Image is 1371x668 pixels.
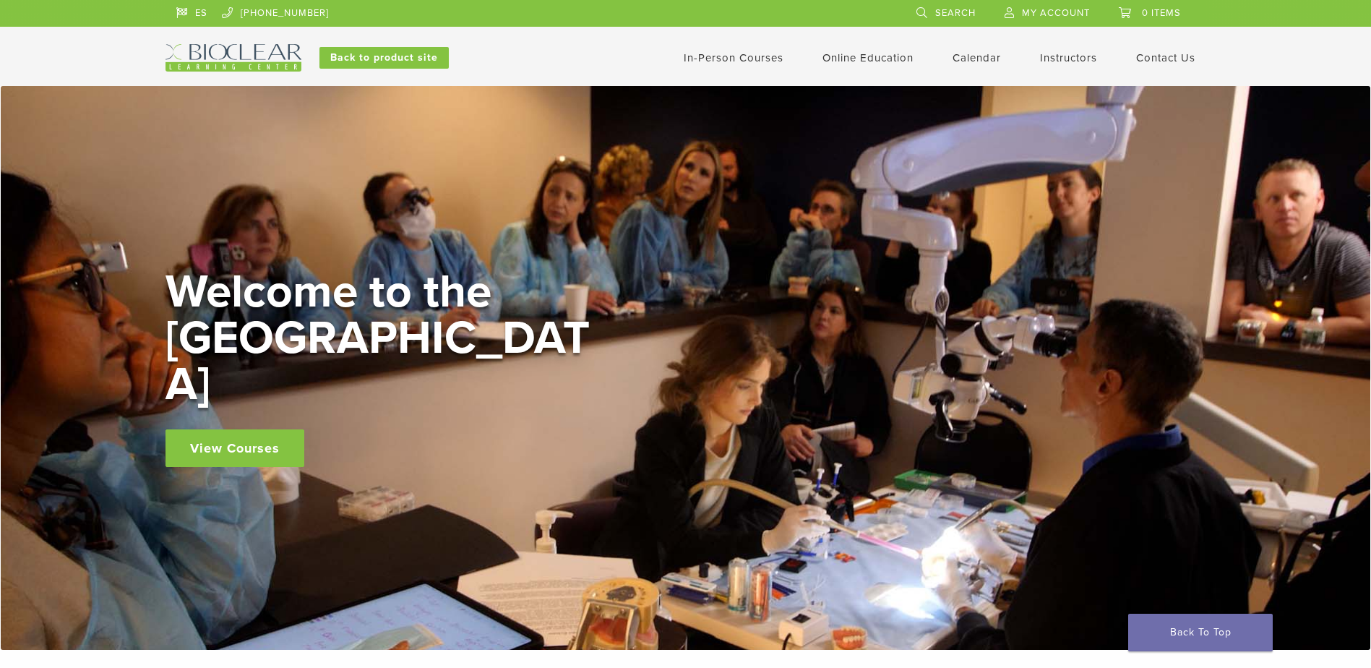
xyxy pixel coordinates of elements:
[822,51,914,64] a: Online Education
[1142,7,1181,19] span: 0 items
[935,7,976,19] span: Search
[1040,51,1097,64] a: Instructors
[953,51,1001,64] a: Calendar
[1128,614,1273,651] a: Back To Top
[166,429,304,467] a: View Courses
[166,44,301,72] img: Bioclear
[1022,7,1090,19] span: My Account
[166,269,599,408] h2: Welcome to the [GEOGRAPHIC_DATA]
[1136,51,1195,64] a: Contact Us
[319,47,449,69] a: Back to product site
[684,51,783,64] a: In-Person Courses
